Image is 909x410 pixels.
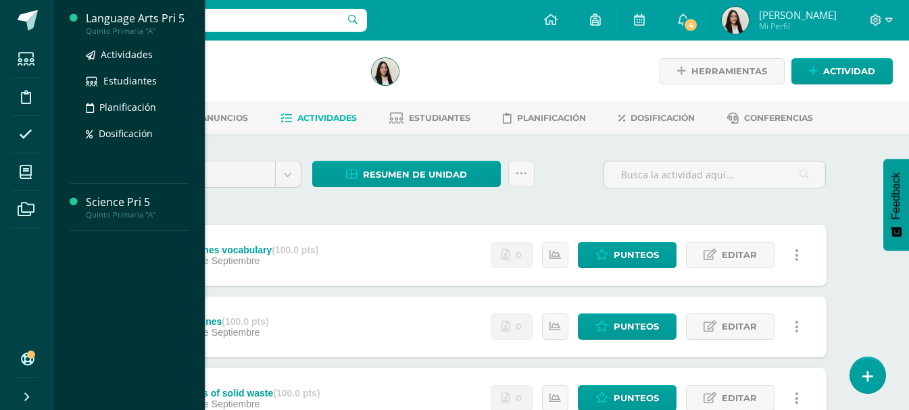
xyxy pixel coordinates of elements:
[614,242,659,267] span: Punteos
[280,107,357,129] a: Actividades
[614,314,659,339] span: Punteos
[153,388,320,399] div: U4Z2/ Types of solid waste
[105,55,355,74] h1: Science Pri 5
[722,314,757,339] span: Editar
[222,316,268,327] strong: (100.0 pts)
[86,195,189,220] a: Science Pri 5Quinto Primaria "A"
[604,161,825,188] input: Busca la actividad aquí...
[86,47,189,62] a: Actividades
[153,245,318,255] div: U4Z2/Vaccines vocabulary
[691,59,767,84] span: Herramientas
[148,161,265,187] span: Unidad 4
[744,113,813,123] span: Conferencias
[297,113,357,123] span: Actividades
[890,172,902,220] span: Feedback
[409,113,470,123] span: Estudiantes
[86,11,189,36] a: Language Arts Pri 5Quinto Primaria "A"
[86,195,189,210] div: Science Pri 5
[105,74,355,87] div: Quinto Primaria 'A'
[272,245,318,255] strong: (100.0 pts)
[138,161,301,187] a: Unidad 4
[491,313,533,340] a: No se han realizado entregas
[86,126,189,141] a: Dosificación
[823,59,875,84] span: Actividad
[759,8,837,22] span: [PERSON_NAME]
[99,101,156,113] span: Planificación
[578,242,677,268] a: Punteos
[372,58,399,85] img: ffcce8bc21c59450b002b6a2cc85090d.png
[99,127,153,140] span: Dosificación
[631,113,695,123] span: Dosificación
[185,255,260,266] span: 12 de Septiembre
[273,388,320,399] strong: (100.0 pts)
[86,99,189,115] a: Planificación
[722,7,749,34] img: ffcce8bc21c59450b002b6a2cc85090d.png
[883,159,909,251] button: Feedback - Mostrar encuesta
[722,242,757,267] span: Editar
[618,107,695,129] a: Dosificación
[86,210,189,220] div: Quinto Primaria "A"
[503,107,586,129] a: Planificación
[185,399,260,409] span: 12 de Septiembre
[683,18,698,32] span: 4
[86,73,189,88] a: Estudiantes
[201,113,248,123] span: Anuncios
[86,26,189,36] div: Quinto Primaria "A"
[153,316,268,327] div: U4Z2/ Vaccines
[389,107,470,129] a: Estudiantes
[363,162,467,187] span: Resumen de unidad
[759,20,837,32] span: Mi Perfil
[86,11,189,26] div: Language Arts Pri 5
[491,242,533,268] a: No se han realizado entregas
[660,58,785,84] a: Herramientas
[791,58,893,84] a: Actividad
[185,327,260,338] span: 12 de Septiembre
[182,107,248,129] a: Anuncios
[517,113,586,123] span: Planificación
[312,161,501,187] a: Resumen de unidad
[63,9,367,32] input: Busca un usuario...
[101,48,153,61] span: Actividades
[516,242,522,267] span: 0
[516,314,522,339] span: 0
[727,107,813,129] a: Conferencias
[103,74,157,87] span: Estudiantes
[578,313,677,340] a: Punteos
